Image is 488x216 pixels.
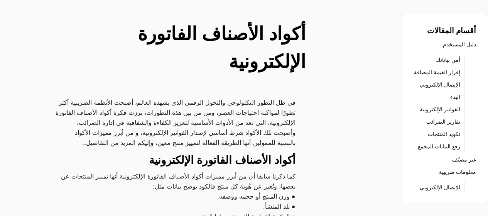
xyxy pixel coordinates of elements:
[420,79,460,90] a: الإيصال الإلكتروني
[450,92,460,102] a: البدء
[436,54,460,65] a: أمن بياناتك
[420,104,460,115] a: الفواتير الإلكترونية
[55,97,295,148] p: في ظل التطور التكنولوجي والتحول الرقمي الذي يشهده العالم، أصبحت الأنظمة الضريبية أكثر تطورًا لموا...
[414,67,460,78] a: إقرار القيمة المضافة
[439,167,476,177] a: معلومات ضريبية
[452,154,476,165] a: غير مصنّف
[55,171,295,191] p: كما ذكرنا سابقا أن من أبرز مميزات أكواد الأصناف الفاتورة الإلكترونية أنها تمييز المنتجات عن بعضها...
[427,26,476,35] strong: أقسام المقالات
[426,116,460,127] a: تقارير الضرائب
[64,20,305,76] h2: أكواد الأصناف الفاتورة الإلكترونية
[420,182,460,193] a: الإيصال الإلكتروني
[428,129,460,139] a: تكويد المنتجات
[418,141,460,152] a: رفع البيانات المجمع
[55,153,295,167] h3: أكواد الأصناف الفاتورة الإلكترونية
[443,39,476,50] a: دليل المستخدم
